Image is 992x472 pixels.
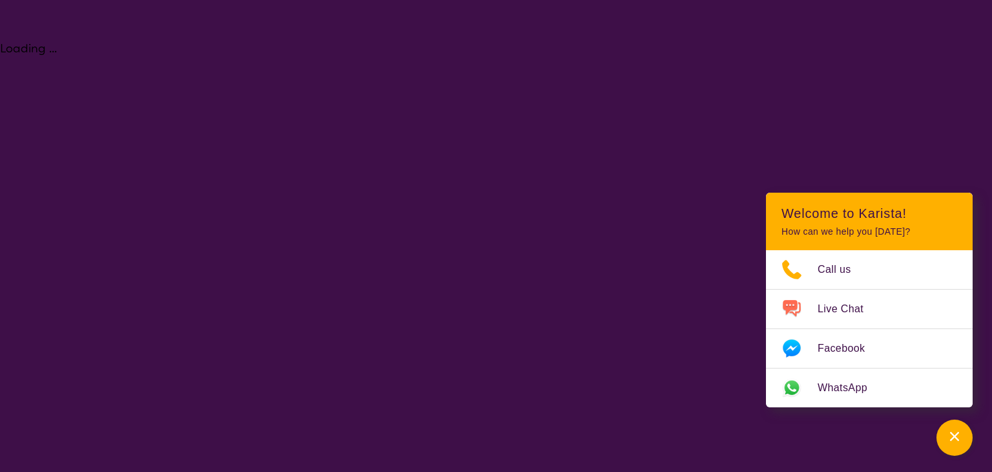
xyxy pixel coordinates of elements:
span: Facebook [818,339,880,358]
a: Web link opens in a new tab. [766,369,973,407]
button: Channel Menu [936,420,973,456]
h2: Welcome to Karista! [781,206,957,221]
span: Call us [818,260,867,279]
span: WhatsApp [818,378,883,398]
ul: Choose channel [766,250,973,407]
p: How can we help you [DATE]? [781,226,957,237]
span: Live Chat [818,299,879,319]
div: Channel Menu [766,193,973,407]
